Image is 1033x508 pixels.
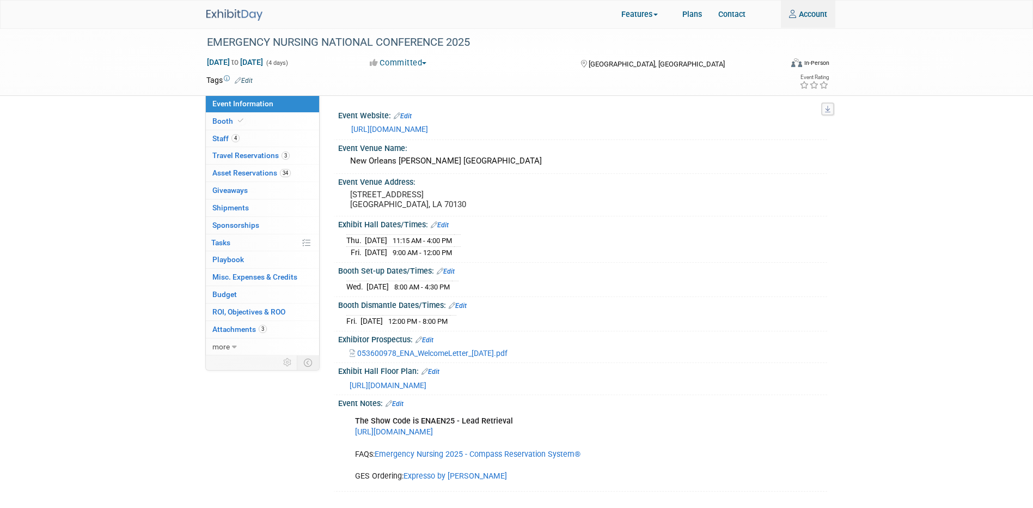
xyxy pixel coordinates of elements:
a: [URL][DOMAIN_NAME] [350,381,426,390]
div: Event Website: [338,107,827,122]
td: [DATE] [365,247,387,258]
a: Tasks [206,234,319,251]
div: FAQs: GES Ordering: [347,410,729,487]
button: Committed [366,57,431,69]
span: Budget [212,290,237,299]
a: Edit [421,368,439,376]
span: Event Information [212,99,273,108]
td: Fri. [346,247,365,258]
td: Fri. [346,316,360,327]
a: Shipments [206,199,319,216]
span: Misc. Expenses & Credits [212,273,297,281]
img: ExhibitDay [206,9,262,21]
td: [DATE] [365,235,387,247]
div: Exhibit Hall Floor Plan: [338,363,827,377]
span: 34 [280,169,291,177]
a: Edit [449,302,467,310]
span: 4 [231,134,240,142]
span: (4 days) [265,59,288,66]
a: Emergency Nursing 2025 - Compass Reservation System® [375,450,580,459]
td: Thu. [346,235,365,247]
a: Edit [235,77,253,84]
a: Event Information [206,95,319,112]
span: 3 [282,152,290,160]
span: 053600978_ENA_WelcomeLetter_[DATE].pdf [357,349,508,358]
span: to [230,58,240,66]
span: [DATE] [DATE] [206,57,264,67]
img: Format-Inperson.png [791,58,802,67]
a: Plans [674,1,710,28]
a: Booth [206,113,319,130]
span: Asset Reservations [212,168,291,177]
span: Shipments [212,203,249,212]
span: Booth [212,117,246,125]
span: Tasks [211,238,230,247]
span: Playbook [212,255,244,264]
pre: [STREET_ADDRESS] [GEOGRAPHIC_DATA], LA 70130 [350,190,530,209]
td: Toggle Event Tabs [297,355,319,370]
a: more [206,338,319,355]
span: 9:00 AM - 12:00 PM [393,249,452,257]
div: Event Rating [799,75,829,80]
span: Travel Reservations [212,151,290,160]
a: 053600978_ENA_WelcomeLetter_[DATE].pdf [350,349,508,358]
div: Booth Set-up Dates/Times: [338,263,827,277]
div: Event Notes: [338,395,827,409]
a: [URL][DOMAIN_NAME] [355,427,433,437]
a: Misc. Expenses & Credits [206,269,319,286]
a: Edit [415,336,433,344]
span: ROI, Objectives & ROO [212,307,285,316]
a: Contact [710,1,754,28]
a: Staff4 [206,130,319,147]
a: Edit [437,268,455,275]
div: Exhibitor Prospectus: [338,331,827,346]
a: Giveaways [206,182,319,199]
span: more [212,342,230,351]
b: The Show Code is ENAEN25 - Lead Retrieval [355,416,513,426]
span: 11:15 AM - 4:00 PM [393,237,452,245]
a: Budget [206,286,319,303]
span: Attachments [212,325,267,334]
a: Account [781,1,835,28]
td: [DATE] [360,316,383,327]
td: Tags [206,75,253,86]
div: Event Venue Address: [338,174,827,188]
a: Edit [431,221,449,229]
span: Staff [212,134,240,143]
a: Features [613,2,674,28]
span: Sponsorships [212,221,259,229]
span: 3 [259,325,267,333]
span: 8:00 AM - 4:30 PM [394,283,450,291]
span: Giveaways [212,186,248,195]
div: Event Format [739,57,830,73]
a: Edit [386,400,404,408]
td: [DATE] [366,281,389,293]
div: New Orleans [PERSON_NAME] [GEOGRAPHIC_DATA] [346,153,819,170]
a: ROI, Objectives & ROO [206,304,319,320]
i: Booth reservation complete [238,118,243,124]
a: Travel Reservations3 [206,147,319,164]
div: Booth Dismantle Dates/Times: [338,297,827,311]
a: [URL][DOMAIN_NAME] [351,125,428,134]
span: 12:00 PM - 8:00 PM [388,317,448,325]
td: Wed. [346,281,366,293]
div: In-Person [804,59,829,67]
div: Exhibit Hall Dates/Times: [338,216,827,231]
div: Event Venue Name: [338,140,827,154]
a: Expresso by [PERSON_NAME] [404,471,507,481]
a: Sponsorships [206,217,319,234]
a: Edit [394,112,412,120]
div: EMERGENCY NURSING NATIONAL CONFERENCE 2025 [203,33,777,52]
a: Asset Reservations34 [206,165,319,182]
td: Personalize Event Tab Strip [278,355,297,370]
span: [GEOGRAPHIC_DATA], [GEOGRAPHIC_DATA] [589,60,725,68]
a: Playbook [206,251,319,268]
a: Attachments3 [206,321,319,338]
